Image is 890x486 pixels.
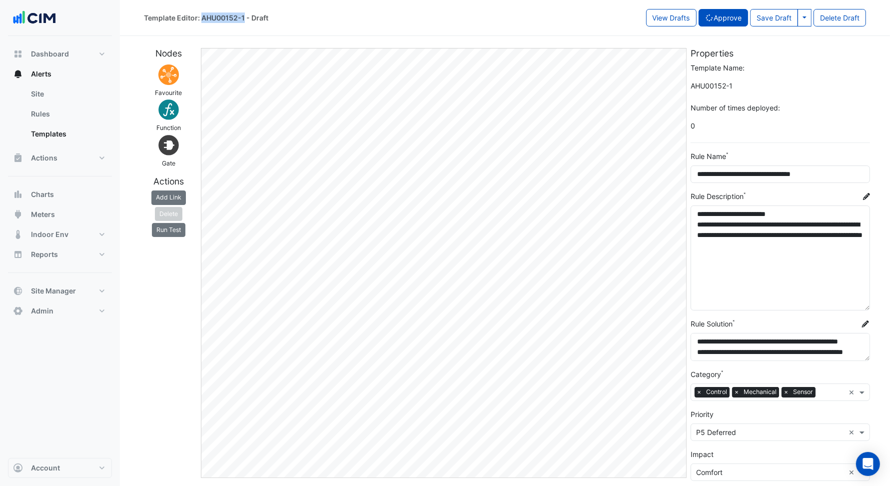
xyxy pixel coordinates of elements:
label: Rule Solution [691,318,733,329]
app-icon: Meters [13,209,23,219]
button: Actions [8,148,112,168]
button: Add Link [151,190,186,204]
span: Site Manager [31,286,76,296]
span: A template's name cannot be changed. Use 'Save As' to create a new template [691,77,870,94]
small: Gate [162,159,175,167]
button: Dashboard [8,44,112,64]
img: Company Logo [12,8,57,28]
label: Impact [691,449,714,459]
h5: Nodes [140,48,197,58]
button: Save Draft [750,9,798,26]
label: Template Name: [691,62,745,73]
span: Clear [849,467,857,477]
a: Rules [23,104,112,124]
button: Indoor Env [8,224,112,244]
span: 0 [691,117,870,134]
app-icon: Admin [13,306,23,316]
a: Templates [23,124,112,144]
button: Charts [8,184,112,204]
button: Admin [8,301,112,321]
label: Rule Description [691,191,744,201]
span: Dashboard [31,49,69,59]
button: Account [8,458,112,478]
span: Charts [31,189,54,199]
div: Open Intercom Messenger [856,452,880,476]
div: Alerts [8,84,112,148]
span: × [782,387,791,397]
small: Function [156,124,181,131]
button: Run Test [152,223,185,237]
label: Rule Name [691,151,726,161]
span: Sensor [791,387,816,397]
span: × [695,387,704,397]
button: Delete Draft [814,9,866,26]
button: Alerts [8,64,112,84]
label: Number of times deployed: [691,102,780,113]
app-icon: Actions [13,153,23,163]
span: Mechanical [741,387,779,397]
span: Alerts [31,69,51,79]
span: Clear [849,387,857,397]
div: Template Editor: AHU00152-1 - Draft [144,12,268,23]
button: Meters [8,204,112,224]
span: Indoor Env [31,229,68,239]
h5: Actions [140,176,197,186]
app-icon: Site Manager [13,286,23,296]
span: Control [704,387,730,397]
a: Site [23,84,112,104]
button: Approve [699,9,749,26]
app-icon: Indoor Env [13,229,23,239]
img: Favourite [156,62,181,87]
img: Gate [156,133,181,157]
button: Reports [8,244,112,264]
app-icon: Charts [13,189,23,199]
app-icon: Dashboard [13,49,23,59]
label: Category [691,369,721,379]
app-icon: Alerts [13,69,23,79]
label: Priority [691,409,714,419]
span: Admin [31,306,53,316]
img: Function [156,97,181,122]
h5: Properties [691,48,870,58]
button: Site Manager [8,281,112,301]
span: Clear [849,427,857,437]
span: Account [31,463,60,473]
span: Meters [31,209,55,219]
span: Reports [31,249,58,259]
span: Actions [31,153,57,163]
app-icon: Reports [13,249,23,259]
button: View Drafts [646,9,697,26]
span: × [732,387,741,397]
small: Favourite [155,89,182,96]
